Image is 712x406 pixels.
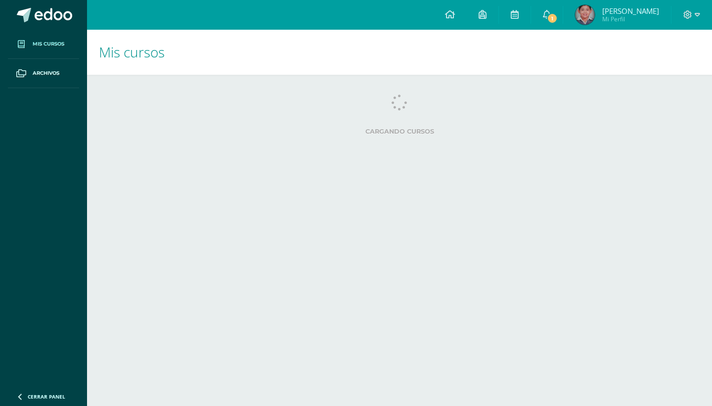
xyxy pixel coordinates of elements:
[575,5,595,25] img: 7ef70400b89d26a68e63c9f85a0885c3.png
[547,13,558,24] span: 1
[28,393,65,400] span: Cerrar panel
[8,59,79,88] a: Archivos
[602,6,659,16] span: [PERSON_NAME]
[33,40,64,48] span: Mis cursos
[99,43,165,61] span: Mis cursos
[8,30,79,59] a: Mis cursos
[602,15,659,23] span: Mi Perfil
[33,69,59,77] span: Archivos
[107,128,692,135] label: Cargando cursos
